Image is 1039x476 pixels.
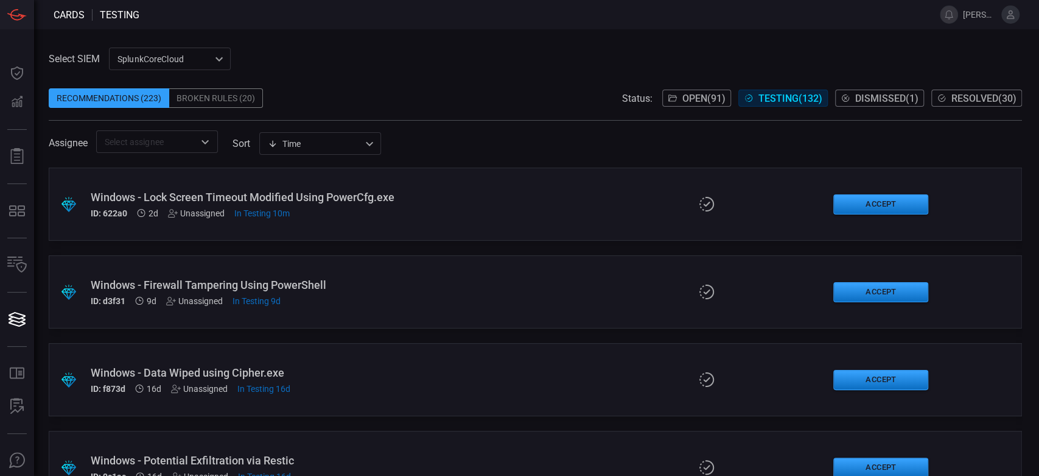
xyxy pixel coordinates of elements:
[835,90,924,107] button: Dismissed(1)
[149,208,158,218] span: Sep 15, 2025 2:48 AM
[91,384,125,394] h5: ID: f873d
[951,93,1016,104] span: Resolved ( 30 )
[197,133,214,151] button: Open
[833,370,928,390] button: Accept
[233,138,250,149] label: sort
[622,93,652,104] span: Status:
[91,454,404,467] div: Windows - Potential Exfiltration via Restic
[2,59,32,88] button: Dashboard
[931,90,1022,107] button: Resolved(30)
[168,208,225,218] div: Unassigned
[2,446,32,475] button: Ask Us A Question
[963,10,996,20] span: [PERSON_NAME][EMAIL_ADDRESS][PERSON_NAME][DOMAIN_NAME]
[237,384,290,394] span: Sep 01, 2025 10:24 AM
[91,366,404,379] div: Windows - Data Wiped using Cipher.exe
[833,194,928,215] button: Accept
[91,191,404,204] div: Windows - Lock Screen Timeout Modified Using PowerCfg.exe
[268,138,362,150] div: Time
[2,305,32,334] button: Cards
[147,296,156,306] span: Sep 08, 2025 7:34 AM
[100,134,194,149] input: Select assignee
[117,53,211,65] p: SplunkCoreCloud
[2,359,32,388] button: Rule Catalog
[738,90,828,107] button: Testing(132)
[2,196,32,226] button: MITRE - Detection Posture
[54,9,85,21] span: Cards
[682,93,726,104] span: Open ( 91 )
[169,88,263,108] div: Broken Rules (20)
[147,384,161,394] span: Sep 01, 2025 2:22 AM
[234,208,290,218] span: Sep 17, 2025 10:36 AM
[233,296,281,306] span: Sep 08, 2025 4:51 PM
[2,392,32,421] button: ALERT ANALYSIS
[758,93,822,104] span: Testing ( 132 )
[2,88,32,117] button: Detections
[166,296,223,306] div: Unassigned
[2,142,32,171] button: Reports
[91,296,125,306] h5: ID: d3f31
[171,384,228,394] div: Unassigned
[49,53,100,65] label: Select SIEM
[91,208,127,218] h5: ID: 622a0
[91,279,404,291] div: Windows - Firewall Tampering Using PowerShell
[100,9,139,21] span: testing
[662,90,731,107] button: Open(91)
[2,250,32,280] button: Inventory
[49,88,169,108] div: Recommendations (223)
[855,93,918,104] span: Dismissed ( 1 )
[49,137,88,149] span: Assignee
[833,282,928,302] button: Accept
